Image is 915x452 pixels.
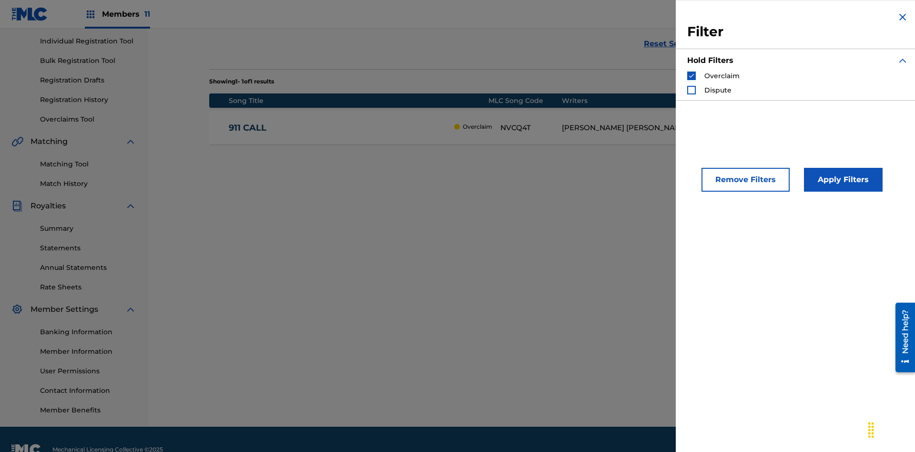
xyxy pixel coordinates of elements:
a: Registration Drafts [40,75,136,85]
button: Remove Filters [701,168,790,192]
span: Members [102,9,150,20]
a: Banking Information [40,327,136,337]
div: Drag [864,416,879,444]
a: Matching Tool [40,159,136,169]
iframe: Resource Center [888,299,915,377]
span: 11 [144,10,150,19]
a: Summary [40,224,136,234]
a: User Permissions [40,366,136,376]
span: Overclaim [704,72,740,80]
span: Matching [30,136,68,147]
iframe: Chat Widget [867,406,915,452]
a: Annual Statements [40,263,136,273]
h3: Filter [687,23,908,41]
img: expand [125,136,136,147]
img: Top Rightsholders [85,9,96,20]
a: Individual Registration Tool [40,36,136,46]
a: Statements [40,243,136,253]
a: Overclaims Tool [40,114,136,124]
img: Member Settings [11,304,23,315]
a: Bulk Registration Tool [40,56,136,66]
a: Rate Sheets [40,282,136,292]
img: expand [125,304,136,315]
a: 911 CALL [229,123,450,134]
div: NVCQ4T [500,123,561,134]
p: Showing 1 - 1 of 1 results [209,77,274,86]
img: MLC Logo [11,7,48,21]
img: Royalties [11,200,23,212]
a: Member Information [40,347,136,357]
span: Member Settings [30,304,98,315]
img: Matching [11,136,23,147]
img: close [897,11,908,23]
span: Dispute [704,86,732,94]
div: MLC Song Code [488,96,562,106]
div: Writers [562,96,745,106]
strong: Hold Filters [687,56,733,65]
div: Song Title [229,96,488,106]
a: Match History [40,179,136,189]
button: Apply Filters [804,168,883,192]
img: expand [897,55,908,66]
a: Reset Search [639,33,701,54]
img: expand [125,200,136,212]
span: Royalties [30,200,66,212]
div: [PERSON_NAME] [PERSON_NAME] [562,123,745,134]
a: Registration History [40,95,136,105]
a: Contact Information [40,386,136,396]
p: Overclaim [463,123,492,131]
img: checkbox [688,72,695,79]
a: Member Benefits [40,405,136,415]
